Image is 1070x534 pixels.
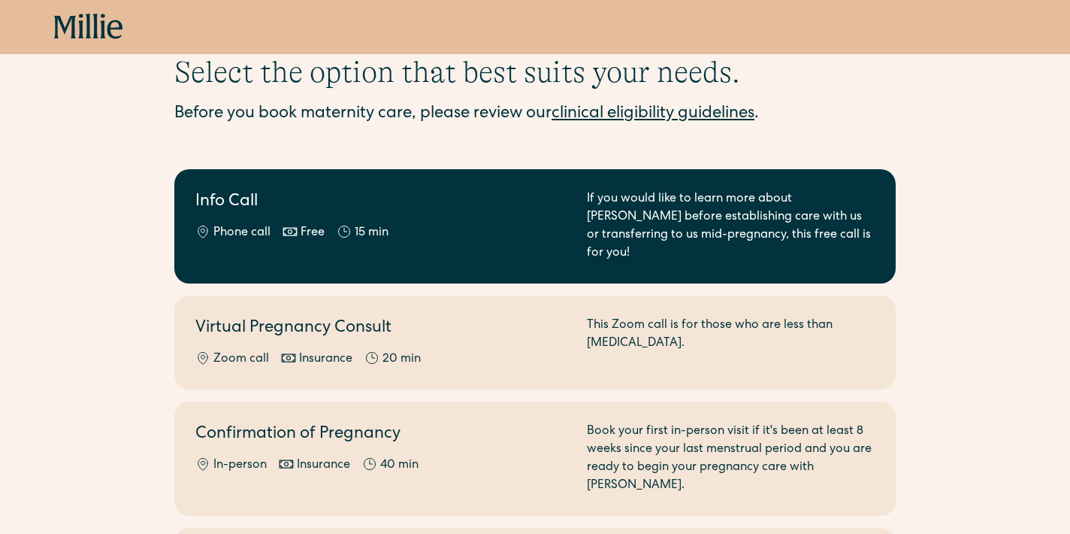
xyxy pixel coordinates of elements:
div: In-person [213,457,267,475]
div: Book your first in-person visit if it's been at least 8 weeks since your last menstrual period an... [587,423,875,495]
div: Insurance [297,457,350,475]
h2: Info Call [195,190,569,215]
div: This Zoom call is for those who are less than [MEDICAL_DATA]. [587,317,875,369]
div: Phone call [213,224,271,242]
a: Confirmation of PregnancyIn-personInsurance40 minBook your first in-person visit if it's been at ... [174,402,896,516]
div: Insurance [299,350,352,369]
div: 15 min [355,224,388,242]
h2: Virtual Pregnancy Consult [195,317,569,341]
div: 40 min [380,457,419,475]
a: Virtual Pregnancy ConsultZoom callInsurance20 minThis Zoom call is for those who are less than [M... [174,296,896,390]
h1: Select the option that best suits your needs. [174,54,896,90]
div: Before you book maternity care, please review our . [174,102,896,127]
div: 20 min [382,350,421,369]
div: If you would like to learn more about [PERSON_NAME] before establishing care with us or transferr... [587,190,875,262]
div: Zoom call [213,350,269,369]
a: Info CallPhone callFree15 minIf you would like to learn more about [PERSON_NAME] before establish... [174,169,896,284]
a: clinical eligibility guidelines [552,106,754,123]
h2: Confirmation of Pregnancy [195,423,569,448]
div: Free [301,224,325,242]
